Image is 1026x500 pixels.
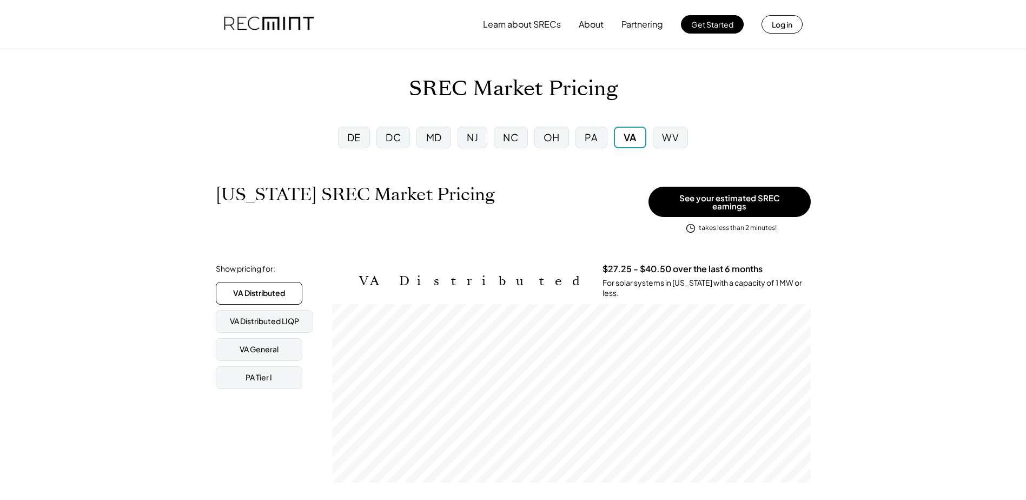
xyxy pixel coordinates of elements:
div: DE [347,130,361,144]
div: VA Distributed LIQP [230,316,299,327]
div: DC [386,130,401,144]
button: Log in [762,15,803,34]
div: VA General [240,344,279,355]
div: VA [624,130,637,144]
h1: [US_STATE] SREC Market Pricing [216,184,495,205]
div: WV [662,130,679,144]
h1: SREC Market Pricing [409,76,618,102]
div: PA [585,130,598,144]
div: OH [544,130,560,144]
button: Get Started [681,15,744,34]
div: Show pricing for: [216,264,275,274]
button: Learn about SRECs [483,14,561,35]
div: MD [426,130,442,144]
div: takes less than 2 minutes! [699,223,777,233]
img: recmint-logotype%403x.png [224,6,314,43]
h2: VA Distributed [359,273,586,289]
div: For solar systems in [US_STATE] with a capacity of 1 MW or less. [603,278,811,299]
div: NC [503,130,518,144]
h3: $27.25 - $40.50 over the last 6 months [603,264,763,275]
div: NJ [467,130,478,144]
button: See your estimated SREC earnings [648,187,811,217]
div: VA Distributed [233,288,285,299]
button: Partnering [621,14,663,35]
button: About [579,14,604,35]
div: PA Tier I [246,372,272,383]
